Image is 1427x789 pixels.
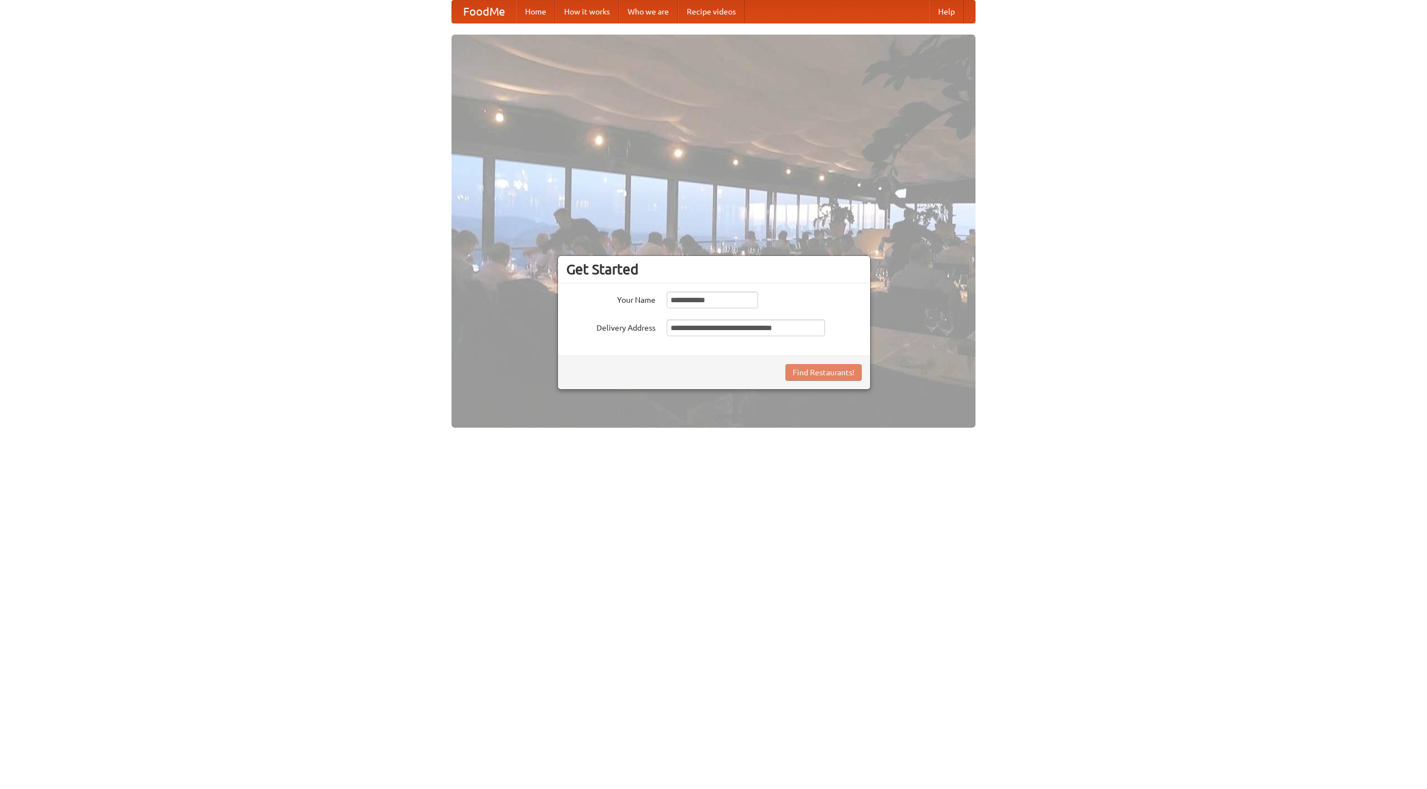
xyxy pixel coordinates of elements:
a: How it works [555,1,619,23]
h3: Get Started [566,261,862,278]
a: Who we are [619,1,678,23]
label: Your Name [566,292,656,306]
button: Find Restaurants! [785,364,862,381]
a: Help [929,1,964,23]
a: FoodMe [452,1,516,23]
a: Recipe videos [678,1,745,23]
a: Home [516,1,555,23]
label: Delivery Address [566,320,656,333]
